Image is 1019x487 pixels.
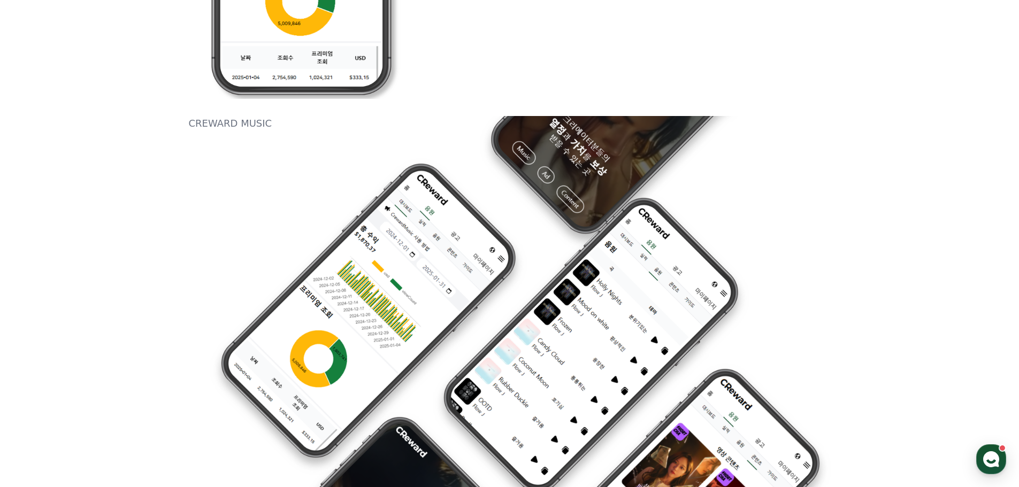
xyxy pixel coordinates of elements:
[71,339,138,366] a: 대화
[138,339,205,366] a: 설정
[34,355,40,364] span: 홈
[3,339,71,366] a: 홈
[165,355,178,364] span: 설정
[98,355,111,364] span: 대화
